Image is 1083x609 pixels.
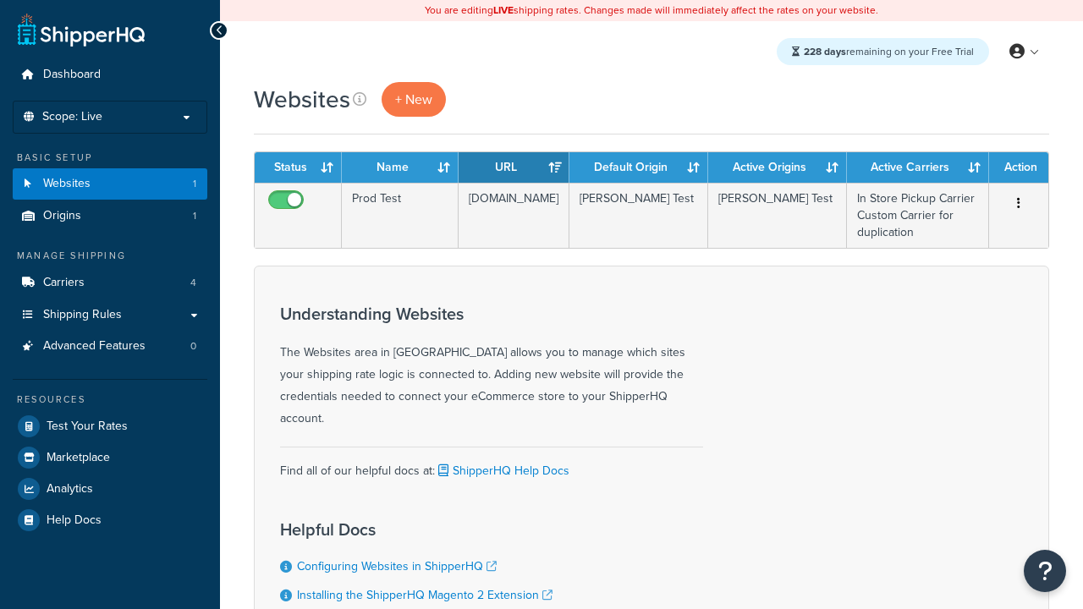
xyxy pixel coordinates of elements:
[280,520,585,539] h3: Helpful Docs
[47,451,110,465] span: Marketplace
[280,304,703,430] div: The Websites area in [GEOGRAPHIC_DATA] allows you to manage which sites your shipping rate logic ...
[297,557,497,575] a: Configuring Websites in ShipperHQ
[280,304,703,323] h3: Understanding Websites
[13,168,207,200] li: Websites
[569,183,708,248] td: [PERSON_NAME] Test
[13,267,207,299] li: Carriers
[280,447,703,482] div: Find all of our helpful docs at:
[47,482,93,497] span: Analytics
[708,183,847,248] td: [PERSON_NAME] Test
[190,276,196,290] span: 4
[708,152,847,183] th: Active Origins: activate to sort column ascending
[43,308,122,322] span: Shipping Rules
[190,339,196,354] span: 0
[13,249,207,263] div: Manage Shipping
[804,44,846,59] strong: 228 days
[847,152,989,183] th: Active Carriers: activate to sort column ascending
[255,152,342,183] th: Status: activate to sort column ascending
[395,90,432,109] span: + New
[43,68,101,82] span: Dashboard
[43,177,91,191] span: Websites
[43,209,81,223] span: Origins
[13,474,207,504] a: Analytics
[13,267,207,299] a: Carriers 4
[297,586,552,604] a: Installing the ShipperHQ Magento 2 Extension
[254,83,350,116] h1: Websites
[193,177,196,191] span: 1
[13,299,207,331] a: Shipping Rules
[43,339,146,354] span: Advanced Features
[193,209,196,223] span: 1
[13,331,207,362] li: Advanced Features
[13,392,207,407] div: Resources
[459,152,569,183] th: URL: activate to sort column ascending
[13,200,207,232] li: Origins
[47,513,102,528] span: Help Docs
[47,420,128,434] span: Test Your Rates
[13,442,207,473] a: Marketplace
[13,168,207,200] a: Websites 1
[342,152,459,183] th: Name: activate to sort column ascending
[13,411,207,442] a: Test Your Rates
[342,183,459,248] td: Prod Test
[18,13,145,47] a: ShipperHQ Home
[43,276,85,290] span: Carriers
[13,200,207,232] a: Origins 1
[435,462,569,480] a: ShipperHQ Help Docs
[989,152,1048,183] th: Action
[493,3,514,18] b: LIVE
[13,151,207,165] div: Basic Setup
[13,59,207,91] a: Dashboard
[13,505,207,535] a: Help Docs
[459,183,569,248] td: [DOMAIN_NAME]
[777,38,989,65] div: remaining on your Free Trial
[1024,550,1066,592] button: Open Resource Center
[847,183,989,248] td: In Store Pickup Carrier Custom Carrier for duplication
[13,331,207,362] a: Advanced Features 0
[382,82,446,117] a: + New
[569,152,708,183] th: Default Origin: activate to sort column ascending
[42,110,102,124] span: Scope: Live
